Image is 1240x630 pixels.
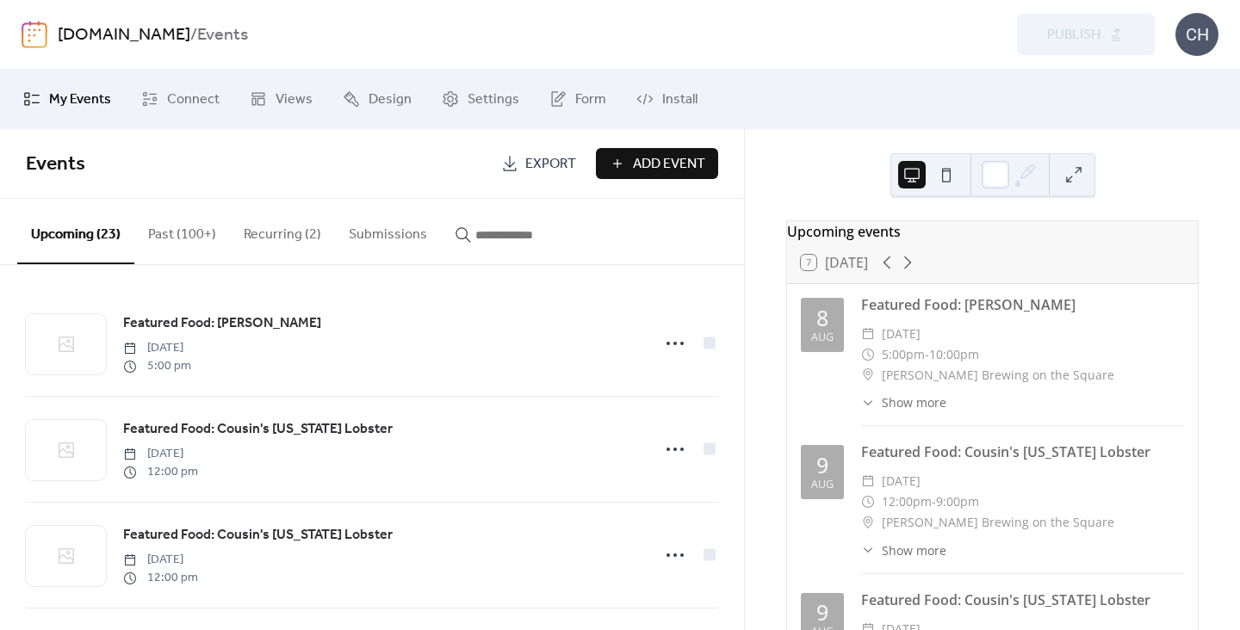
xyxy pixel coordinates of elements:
[58,19,190,52] a: [DOMAIN_NAME]
[662,90,697,110] span: Install
[330,76,425,122] a: Design
[128,76,232,122] a: Connect
[1175,13,1218,56] div: CH
[197,19,248,52] b: Events
[882,512,1114,533] span: [PERSON_NAME] Brewing on the Square
[882,324,921,344] span: [DATE]
[811,479,834,491] div: Aug
[882,344,925,365] span: 5:00pm
[123,524,393,547] a: Featured Food: Cousin's [US_STATE] Lobster
[861,294,1184,315] div: Featured Food: [PERSON_NAME]
[861,590,1184,610] div: Featured Food: Cousin's [US_STATE] Lobster
[123,312,321,335] a: Featured Food: [PERSON_NAME]
[536,76,619,122] a: Form
[861,324,875,344] div: ​
[925,344,929,365] span: -
[633,154,705,175] span: Add Event
[575,90,606,110] span: Form
[882,471,921,491] span: [DATE]
[861,393,946,411] button: ​Show more
[22,21,47,48] img: logo
[787,221,1198,242] div: Upcoming events
[123,463,198,481] span: 12:00 pm
[882,393,946,411] span: Show more
[335,199,441,262] button: Submissions
[429,76,532,122] a: Settings
[861,365,875,386] div: ​
[816,307,828,329] div: 8
[488,148,589,179] a: Export
[596,148,718,179] button: Add Event
[929,344,979,365] span: 10:00pm
[811,332,834,343] div: Aug
[932,491,936,512] span: -
[123,551,198,569] span: [DATE]
[861,491,875,512] div: ​
[123,569,198,587] span: 12:00 pm
[26,145,85,183] span: Events
[123,419,393,440] span: Featured Food: Cousin's [US_STATE] Lobster
[276,90,313,110] span: Views
[369,90,412,110] span: Design
[10,76,124,122] a: My Events
[882,491,932,512] span: 12:00pm
[525,154,576,175] span: Export
[237,76,325,122] a: Views
[134,199,230,262] button: Past (100+)
[123,445,198,463] span: [DATE]
[49,90,111,110] span: My Events
[468,90,519,110] span: Settings
[17,199,134,264] button: Upcoming (23)
[816,454,828,476] div: 9
[861,541,875,559] div: ​
[861,512,875,533] div: ​
[861,393,875,411] div: ​
[861,471,875,491] div: ​
[816,602,828,623] div: 9
[190,19,197,52] b: /
[882,365,1114,386] span: [PERSON_NAME] Brewing on the Square
[861,541,946,559] button: ​Show more
[123,339,191,357] span: [DATE]
[167,90,220,110] span: Connect
[861,344,875,365] div: ​
[230,199,335,262] button: Recurring (2)
[123,313,321,334] span: Featured Food: [PERSON_NAME]
[123,525,393,546] span: Featured Food: Cousin's [US_STATE] Lobster
[123,357,191,375] span: 5:00 pm
[861,442,1184,462] div: Featured Food: Cousin's [US_STATE] Lobster
[123,418,393,441] a: Featured Food: Cousin's [US_STATE] Lobster
[882,541,946,559] span: Show more
[936,491,979,512] span: 9:00pm
[623,76,710,122] a: Install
